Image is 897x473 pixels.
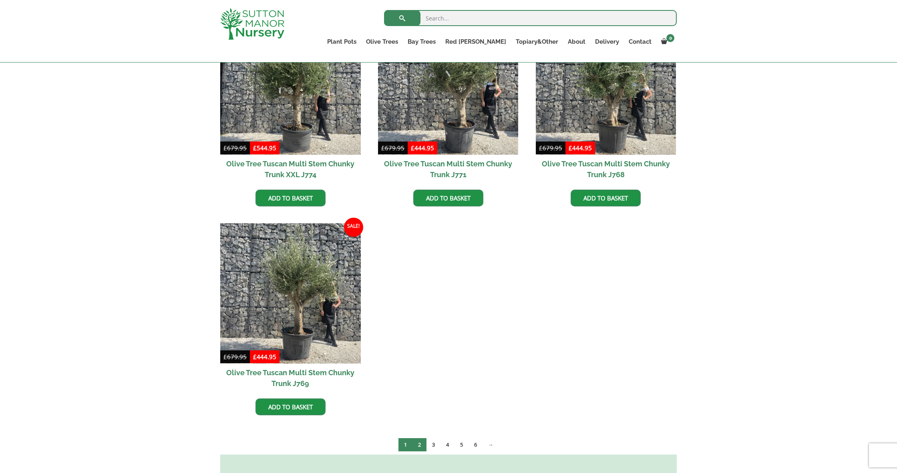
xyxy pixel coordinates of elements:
a: Add to basket: “Olive Tree Tuscan Multi Stem Chunky Trunk XXL J774” [255,190,326,206]
span: 0 [666,34,674,42]
nav: Product Pagination [220,438,677,455]
img: Olive Tree Tuscan Multi Stem Chunky Trunk XXL J774 [220,14,361,155]
bdi: 444.95 [411,144,434,152]
a: Olive Trees [361,36,403,47]
a: Contact [624,36,656,47]
a: 0 [656,36,677,47]
a: About [563,36,590,47]
a: Topiary&Other [511,36,563,47]
a: Delivery [590,36,624,47]
span: £ [253,144,257,152]
span: £ [569,144,572,152]
h2: Olive Tree Tuscan Multi Stem Chunky Trunk J769 [220,364,361,392]
a: Bay Trees [403,36,440,47]
img: Olive Tree Tuscan Multi Stem Chunky Trunk J771 [378,14,519,155]
a: → [483,438,499,451]
a: Add to basket: “Olive Tree Tuscan Multi Stem Chunky Trunk J771” [413,190,483,206]
a: Plant Pots [322,36,361,47]
h2: Olive Tree Tuscan Multi Stem Chunky Trunk XXL J774 [220,155,361,184]
a: Page 6 [469,438,483,451]
span: £ [223,353,227,361]
img: Olive Tree Tuscan Multi Stem Chunky Trunk J769 [220,223,361,364]
a: Sale! Olive Tree Tuscan Multi Stem Chunky Trunk J769 [220,223,361,393]
bdi: 679.95 [223,144,247,152]
a: Sale! Olive Tree Tuscan Multi Stem Chunky Trunk J771 [378,14,519,184]
a: Page 3 [426,438,440,451]
bdi: 679.95 [381,144,404,152]
a: Sale! Olive Tree Tuscan Multi Stem Chunky Trunk J768 [536,14,676,184]
span: £ [539,144,543,152]
a: Page 4 [440,438,455,451]
input: Search... [384,10,677,26]
span: £ [253,353,257,361]
h2: Olive Tree Tuscan Multi Stem Chunky Trunk J771 [378,155,519,184]
h2: Olive Tree Tuscan Multi Stem Chunky Trunk J768 [536,155,676,184]
img: logo [220,8,284,40]
span: Sale! [344,218,363,237]
bdi: 679.95 [539,144,562,152]
span: £ [411,144,414,152]
a: Sale! Olive Tree Tuscan Multi Stem Chunky Trunk XXL J774 [220,14,361,184]
bdi: 444.95 [253,353,276,361]
a: Add to basket: “Olive Tree Tuscan Multi Stem Chunky Trunk J768” [571,190,641,206]
img: Olive Tree Tuscan Multi Stem Chunky Trunk J768 [536,14,676,155]
a: Red [PERSON_NAME] [440,36,511,47]
span: £ [223,144,227,152]
span: £ [381,144,385,152]
bdi: 444.95 [569,144,592,152]
bdi: 544.95 [253,144,276,152]
a: Add to basket: “Olive Tree Tuscan Multi Stem Chunky Trunk J769” [255,398,326,415]
bdi: 679.95 [223,353,247,361]
a: Page 5 [455,438,469,451]
span: Page 1 [398,438,412,451]
a: Page 2 [412,438,426,451]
